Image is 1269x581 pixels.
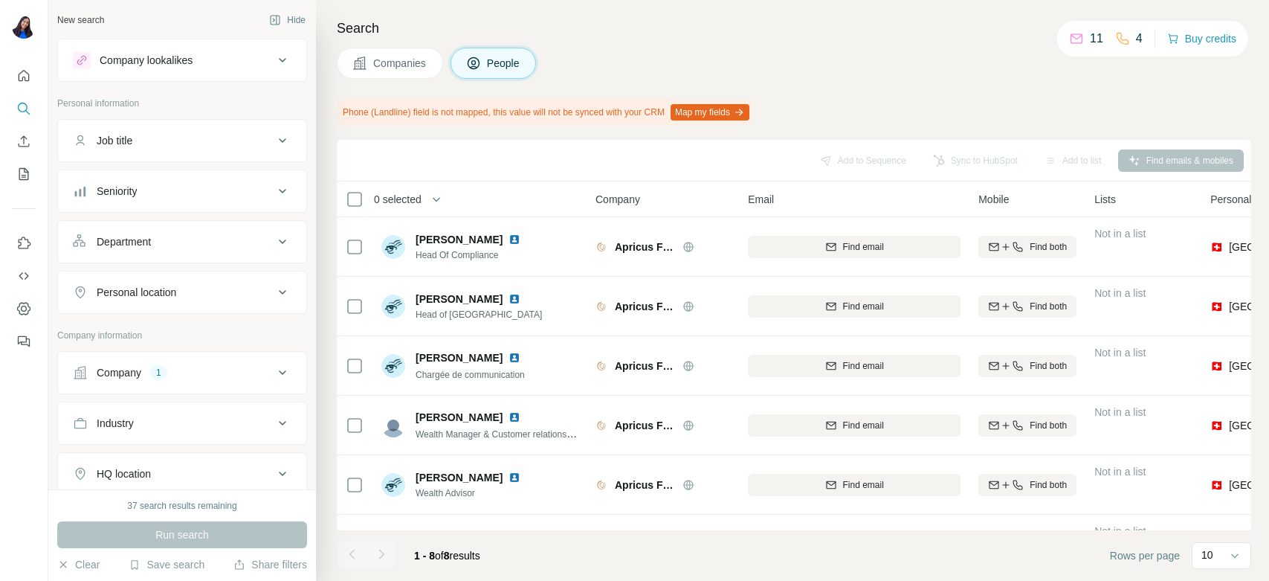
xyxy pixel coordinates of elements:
[414,550,435,562] span: 1 - 8
[416,410,503,425] span: [PERSON_NAME]
[233,557,307,572] button: Share filters
[1030,478,1067,492] span: Find both
[843,359,884,373] span: Find email
[416,370,525,380] span: Chargée de communication
[508,293,520,305] img: LinkedIn logo
[381,414,405,437] img: Avatar
[381,235,405,259] img: Avatar
[1094,406,1146,418] span: Not in a list
[58,123,306,158] button: Job title
[1210,299,1223,314] span: 🇨🇭
[843,300,884,313] span: Find email
[1094,525,1146,537] span: Not in a list
[12,161,36,187] button: My lists
[150,366,167,379] div: 1
[1210,240,1223,254] span: 🇨🇭
[416,248,526,262] span: Head Of Compliance
[416,470,503,485] span: [PERSON_NAME]
[595,301,607,312] img: Logo of Apricus Finance
[615,478,675,492] span: Apricus Finance
[12,15,36,39] img: Avatar
[100,53,193,68] div: Company lookalikes
[615,299,675,314] span: Apricus Finance
[843,419,884,432] span: Find email
[12,230,36,257] button: Use Surfe on LinkedIn
[12,95,36,122] button: Search
[57,557,100,572] button: Clear
[1030,359,1067,373] span: Find both
[1210,478,1223,492] span: 🇨🇭
[978,355,1076,377] button: Find both
[748,295,960,318] button: Find email
[373,56,427,71] span: Companies
[508,234,520,245] img: LinkedIn logo
[127,499,236,513] div: 37 search results remaining
[615,359,675,373] span: Apricus Finance
[748,474,960,496] button: Find email
[595,241,607,253] img: Logo of Apricus Finance
[1094,228,1146,240] span: Not in a list
[748,355,960,377] button: Find email
[416,232,503,247] span: [PERSON_NAME]
[97,466,151,481] div: HQ location
[416,530,503,545] span: [PERSON_NAME]
[508,411,520,423] img: LinkedIn logo
[414,550,480,562] span: results
[1210,418,1223,433] span: 🇨🇭
[978,474,1076,496] button: Find both
[12,263,36,289] button: Use Surfe API
[748,414,960,437] button: Find email
[12,128,36,155] button: Enrich CSV
[615,240,675,254] span: Apricus Finance
[97,133,132,148] div: Job title
[595,192,640,207] span: Company
[843,240,884,254] span: Find email
[508,352,520,364] img: LinkedIn logo
[416,292,503,306] span: [PERSON_NAME]
[1030,240,1067,254] span: Find both
[416,428,607,440] span: Wealth Manager & Customer relationship Officer
[748,236,960,258] button: Find email
[1201,548,1213,562] p: 10
[615,418,675,433] span: Apricus Finance
[1167,28,1236,49] button: Buy credits
[97,184,137,199] div: Seniority
[1094,192,1116,207] span: Lists
[57,13,104,27] div: New search
[978,192,1009,207] span: Mobile
[416,352,503,364] span: [PERSON_NAME]
[57,97,307,110] p: Personal information
[97,365,141,380] div: Company
[12,328,36,355] button: Feedback
[381,473,405,497] img: Avatar
[1094,287,1146,299] span: Not in a list
[259,9,316,31] button: Hide
[1030,300,1067,313] span: Find both
[58,355,306,391] button: Company1
[381,295,405,318] img: Avatar
[58,173,306,209] button: Seniority
[508,472,520,484] img: LinkedIn logo
[978,295,1076,318] button: Find both
[58,456,306,492] button: HQ location
[337,100,752,125] div: Phone (Landline) field is not mapped, this value will not be synced with your CRM
[1110,548,1180,563] span: Rows per page
[843,478,884,492] span: Find email
[595,479,607,491] img: Logo of Apricus Finance
[595,420,607,431] img: Logo of Apricus Finance
[444,550,450,562] span: 8
[337,18,1251,39] h4: Search
[58,275,306,310] button: Personal location
[381,354,405,378] img: Avatar
[129,557,204,572] button: Save search
[416,487,526,500] span: Wealth Advisor
[58,405,306,441] button: Industry
[1210,359,1223,373] span: 🇨🇭
[978,236,1076,258] button: Find both
[487,56,521,71] span: People
[416,308,542,321] span: Head of [GEOGRAPHIC_DATA]
[1094,347,1146,359] span: Not in a list
[671,104,749,121] button: Map my fields
[58,42,306,78] button: Company lookalikes
[435,550,444,562] span: of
